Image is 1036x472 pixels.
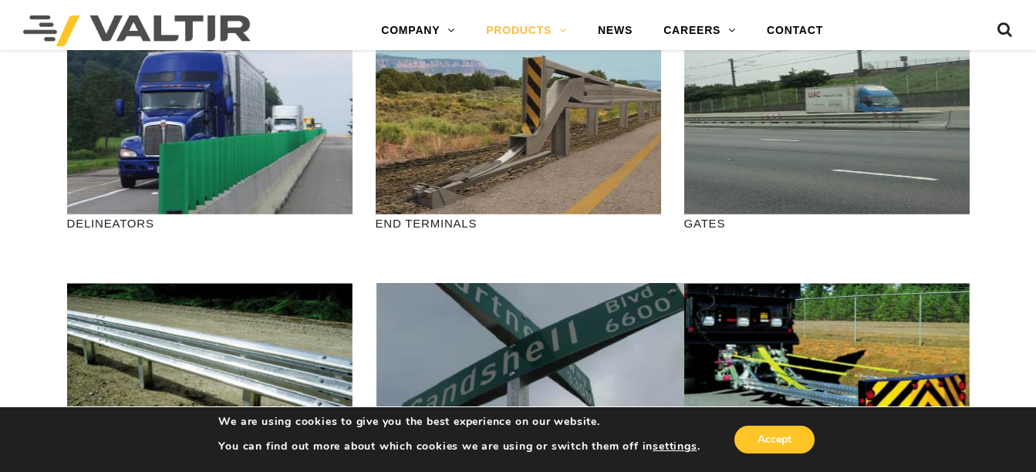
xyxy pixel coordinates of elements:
a: CONTACT [751,15,839,46]
a: NEWS [582,15,648,46]
p: GATES [684,214,970,232]
a: CAREERS [648,15,751,46]
p: END TERMINALS [376,214,661,232]
a: COMPANY [366,15,471,46]
button: Accept [734,426,815,453]
p: You can find out more about which cookies we are using or switch them off in . [218,440,700,453]
button: settings [653,440,697,453]
p: We are using cookies to give you the best experience on our website. [218,415,700,429]
a: PRODUCTS [471,15,582,46]
img: Valtir [23,15,251,46]
p: DELINEATORS [67,214,353,232]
